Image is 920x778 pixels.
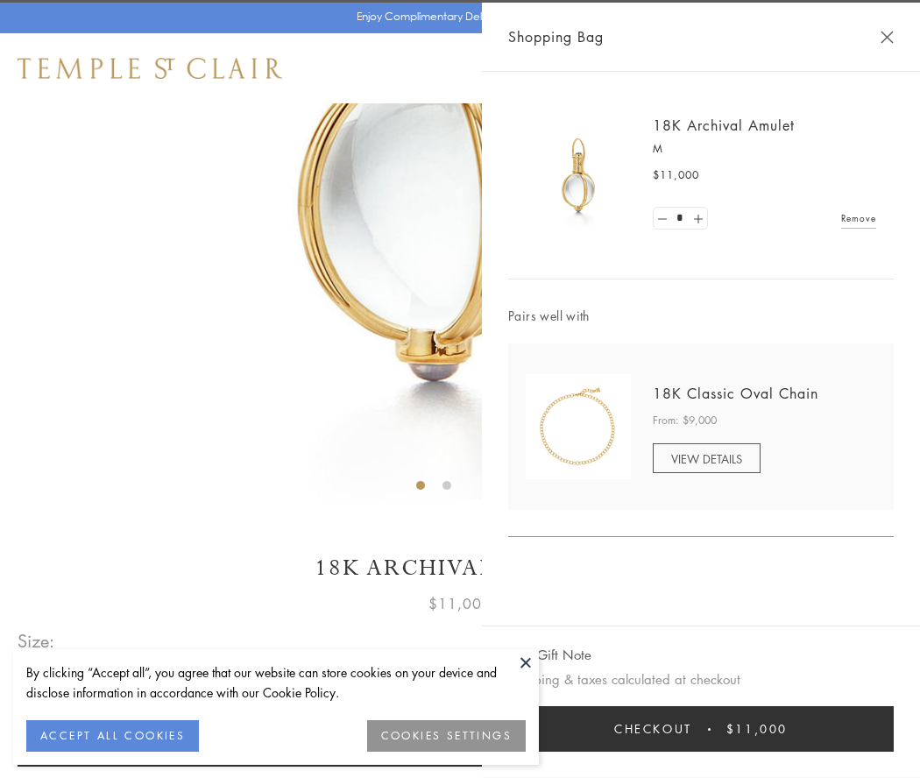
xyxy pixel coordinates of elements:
[689,208,706,230] a: Set quantity to 2
[508,25,604,48] span: Shopping Bag
[357,8,556,25] p: Enjoy Complimentary Delivery & Returns
[881,31,894,44] button: Close Shopping Bag
[841,209,876,228] a: Remove
[526,374,631,479] img: N88865-OV18
[653,166,699,184] span: $11,000
[614,719,692,739] span: Checkout
[367,720,526,752] button: COOKIES SETTINGS
[653,412,717,429] span: From: $9,000
[26,662,526,703] div: By clicking “Accept all”, you agree that our website can store cookies on your device and disclos...
[18,553,902,583] h1: 18K Archival Amulet
[671,450,742,467] span: VIEW DETAILS
[26,720,199,752] button: ACCEPT ALL COOKIES
[526,123,631,228] img: 18K Archival Amulet
[508,306,894,326] span: Pairs well with
[18,58,282,79] img: Temple St. Clair
[428,592,492,615] span: $11,000
[18,626,56,655] span: Size:
[653,443,761,473] a: VIEW DETAILS
[653,384,818,403] a: 18K Classic Oval Chain
[653,140,876,158] p: M
[508,644,591,666] button: Add Gift Note
[654,208,671,230] a: Set quantity to 0
[726,719,788,739] span: $11,000
[653,116,795,135] a: 18K Archival Amulet
[508,706,894,752] button: Checkout $11,000
[508,668,894,690] p: Shipping & taxes calculated at checkout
